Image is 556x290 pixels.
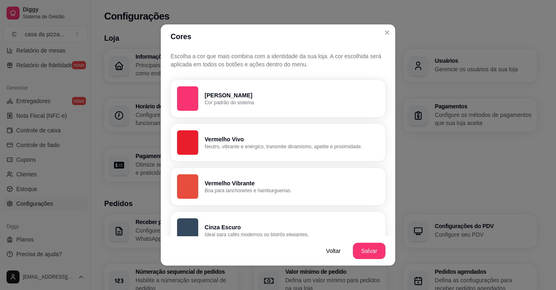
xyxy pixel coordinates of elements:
p: Cinza Escuro [205,223,379,231]
button: Vermelho VibranteBoa para lanchonetes e hamburguerias. [171,168,385,205]
p: Vermelho Vivo [205,135,379,143]
p: Vermelho Vibrante [205,179,379,187]
p: Escolha a cor que mais combina com a identidade da sua loja. A cor escolhida será aplicada em tod... [171,52,385,68]
p: Neutro, vibrante e enérgico, transmite dinamismo, apetite e proximidade. [205,143,379,150]
p: Boa para lanchonetes e hamburguerias. [205,187,379,194]
button: Vermelho VivoNeutro, vibrante e enérgico, transmite dinamismo, apetite e proximidade. [171,124,385,161]
p: [PERSON_NAME] [205,91,379,99]
header: Cores [161,24,395,49]
button: Close [381,26,394,39]
button: Salvar [353,243,385,259]
button: [PERSON_NAME]Cor padrão do sistema [171,80,385,117]
p: Cor padrão do sistema [205,99,379,106]
p: Ideal para cafés modernos ou bistrôs elegantes. [205,231,379,238]
button: Cinza EscuroIdeal para cafés modernos ou bistrôs elegantes. [171,212,385,249]
button: Voltar [317,243,350,259]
